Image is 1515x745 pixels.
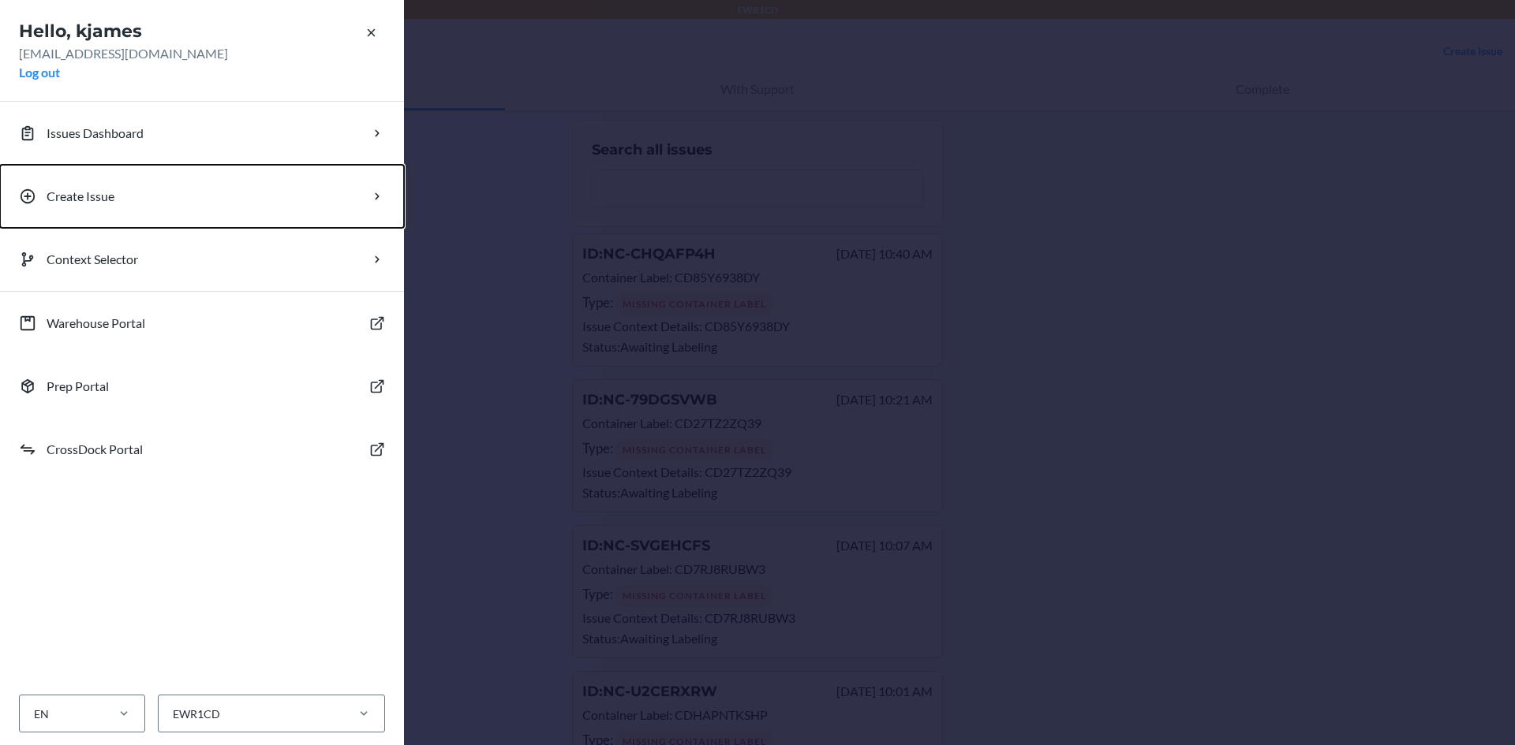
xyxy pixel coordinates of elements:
div: EN [34,706,49,722]
p: Issues Dashboard [47,124,144,143]
p: Prep Portal [47,377,109,396]
p: [EMAIL_ADDRESS][DOMAIN_NAME] [19,44,385,63]
button: Log out [19,63,60,82]
p: Create Issue [47,187,114,206]
p: CrossDock Portal [47,440,143,459]
p: Context Selector [47,250,138,269]
input: EN [32,706,34,722]
p: Warehouse Portal [47,314,145,333]
div: EWR1CD [173,706,220,722]
input: EWR1CD [171,706,173,722]
h2: Hello, kjames [19,19,385,44]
